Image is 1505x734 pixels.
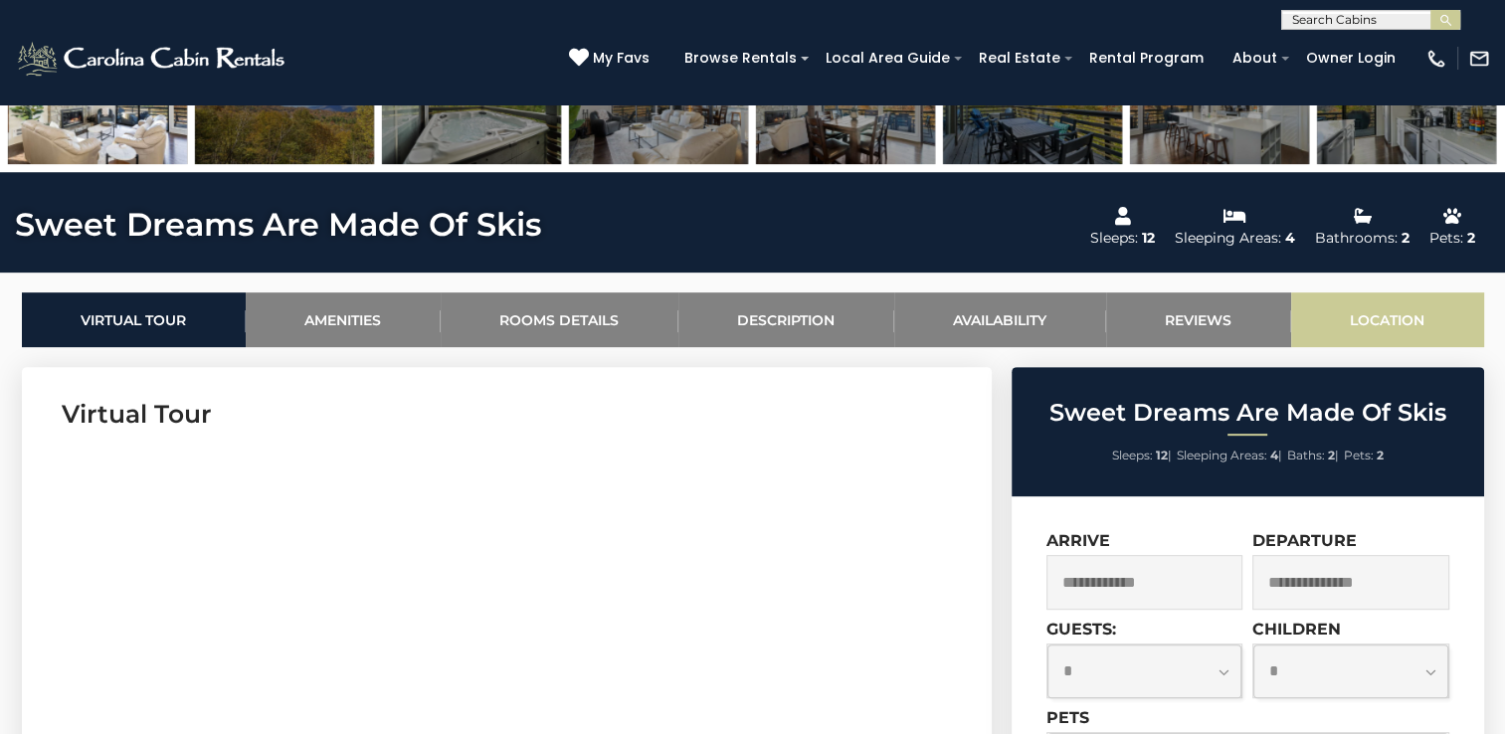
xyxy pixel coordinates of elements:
li: | [1112,443,1172,468]
a: Availability [894,292,1106,347]
img: phone-regular-white.png [1425,48,1447,70]
img: mail-regular-white.png [1468,48,1490,70]
label: Children [1252,620,1341,639]
span: Baths: [1287,448,1325,462]
strong: 12 [1156,448,1168,462]
a: Local Area Guide [816,43,960,74]
span: Pets: [1344,448,1374,462]
span: My Favs [593,48,650,69]
label: Guests: [1046,620,1116,639]
a: Amenities [246,292,441,347]
span: Sleeps: [1112,448,1153,462]
a: Location [1291,292,1484,347]
a: About [1223,43,1287,74]
label: Departure [1252,531,1357,550]
li: | [1287,443,1339,468]
a: My Favs [569,48,655,70]
a: Owner Login [1296,43,1406,74]
img: White-1-2.png [15,39,290,79]
a: Browse Rentals [674,43,807,74]
a: Rental Program [1079,43,1214,74]
a: Rooms Details [441,292,678,347]
strong: 2 [1377,448,1384,462]
h3: Virtual Tour [62,397,952,432]
strong: 2 [1328,448,1335,462]
li: | [1177,443,1282,468]
label: Pets [1046,708,1089,727]
a: Virtual Tour [22,292,246,347]
a: Reviews [1106,292,1291,347]
a: Description [678,292,894,347]
h2: Sweet Dreams Are Made Of Skis [1017,400,1479,426]
label: Arrive [1046,531,1110,550]
a: Real Estate [969,43,1070,74]
strong: 4 [1270,448,1278,462]
span: Sleeping Areas: [1177,448,1267,462]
